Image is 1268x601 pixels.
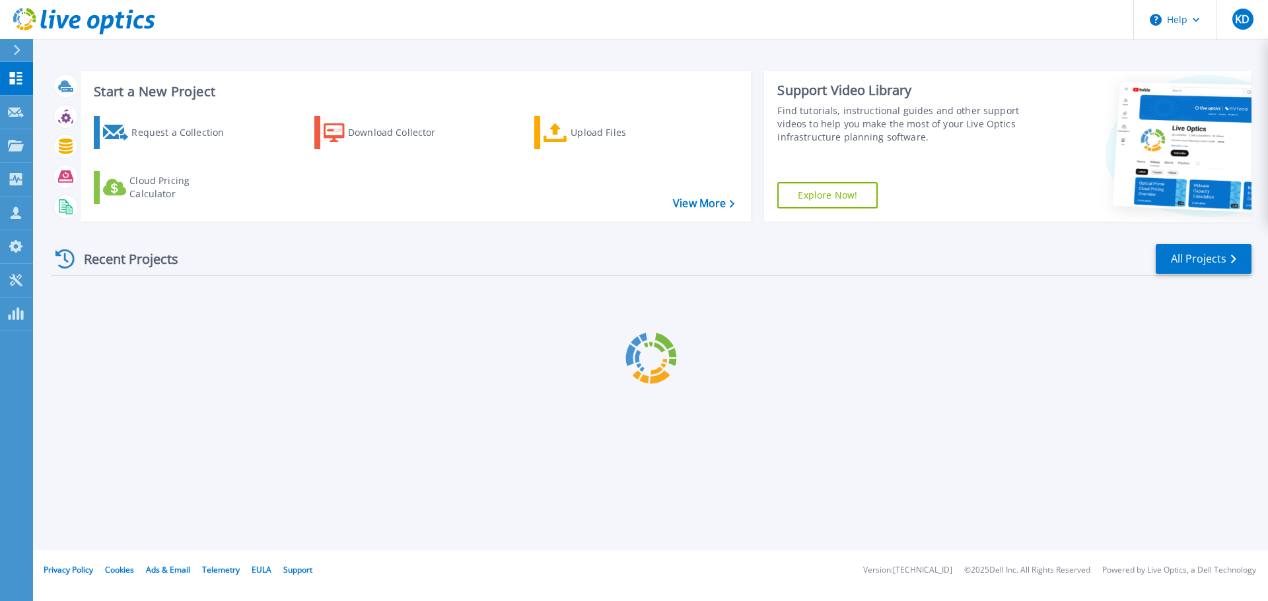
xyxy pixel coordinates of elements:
a: Cloud Pricing Calculator [94,171,241,204]
div: Download Collector [348,119,454,146]
li: © 2025 Dell Inc. All Rights Reserved [964,566,1090,575]
a: Support [283,564,312,575]
a: Ads & Email [146,564,190,575]
a: Download Collector [314,116,462,149]
h3: Start a New Project [94,84,734,99]
span: KD [1235,14,1250,24]
a: Privacy Policy [44,564,93,575]
div: Cloud Pricing Calculator [129,174,235,201]
a: View More [673,197,734,210]
div: Request a Collection [131,119,237,146]
li: Powered by Live Optics, a Dell Technology [1102,566,1256,575]
a: Telemetry [202,564,240,575]
a: EULA [252,564,271,575]
div: Upload Files [571,119,676,146]
a: Cookies [105,564,134,575]
div: Support Video Library [777,82,1026,99]
a: Explore Now! [777,182,878,208]
a: All Projects [1156,244,1251,274]
li: Version: [TECHNICAL_ID] [863,566,952,575]
div: Find tutorials, instructional guides and other support videos to help you make the most of your L... [777,104,1026,144]
div: Recent Projects [51,243,196,275]
a: Request a Collection [94,116,241,149]
a: Upload Files [534,116,682,149]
